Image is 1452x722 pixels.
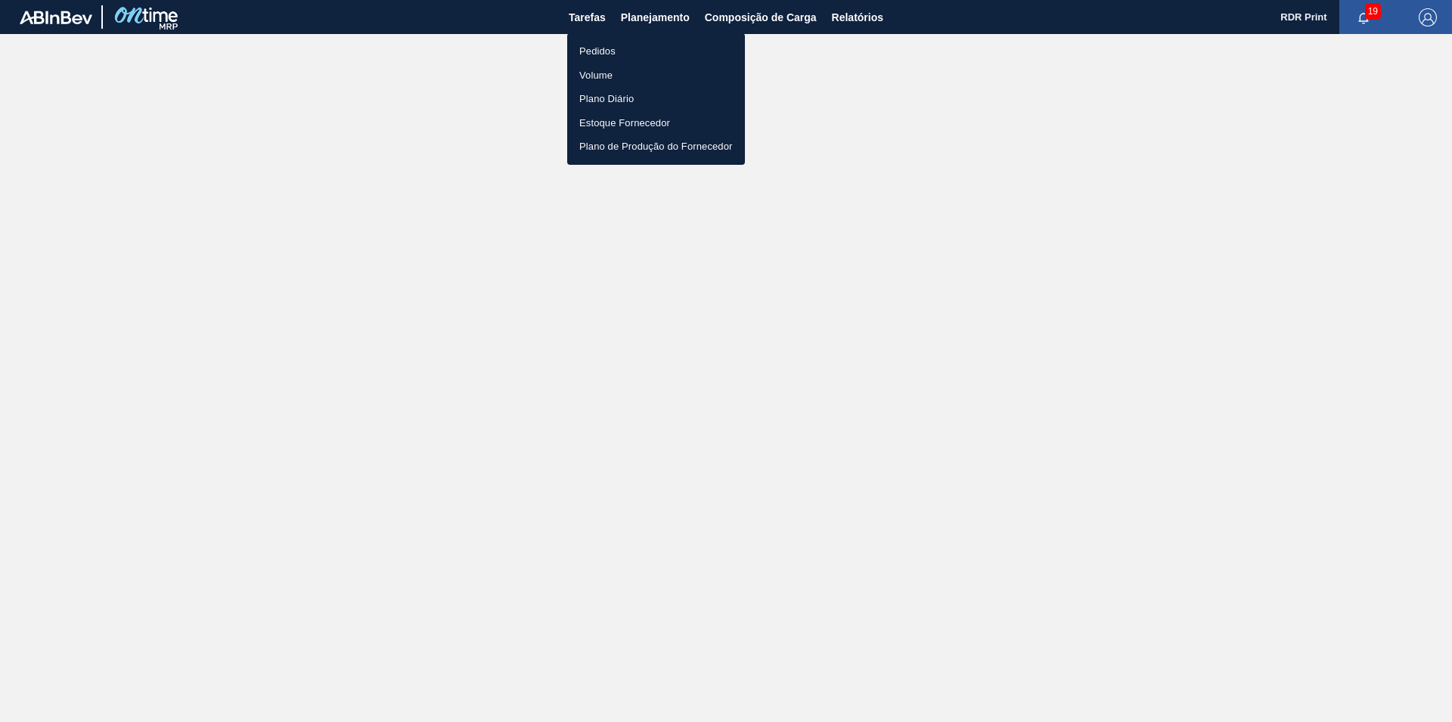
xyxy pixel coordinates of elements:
[567,111,745,135] a: Estoque Fornecedor
[567,87,745,111] a: Plano Diário
[567,64,745,88] a: Volume
[567,135,745,159] a: Plano de Produção do Fornecedor
[567,39,745,64] a: Pedidos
